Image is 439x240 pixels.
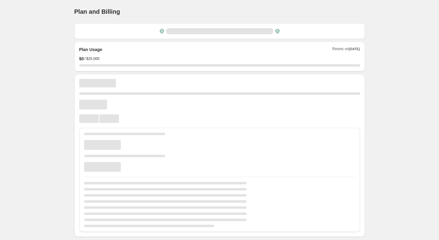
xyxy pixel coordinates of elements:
[74,8,120,15] h1: Plan and Billing
[79,46,102,53] h2: Plan Usage
[349,47,360,51] span: [DATE]
[79,56,360,62] div: /
[332,46,360,53] span: Resets on
[86,56,99,61] span: $25,000
[79,56,84,62] span: $ 0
